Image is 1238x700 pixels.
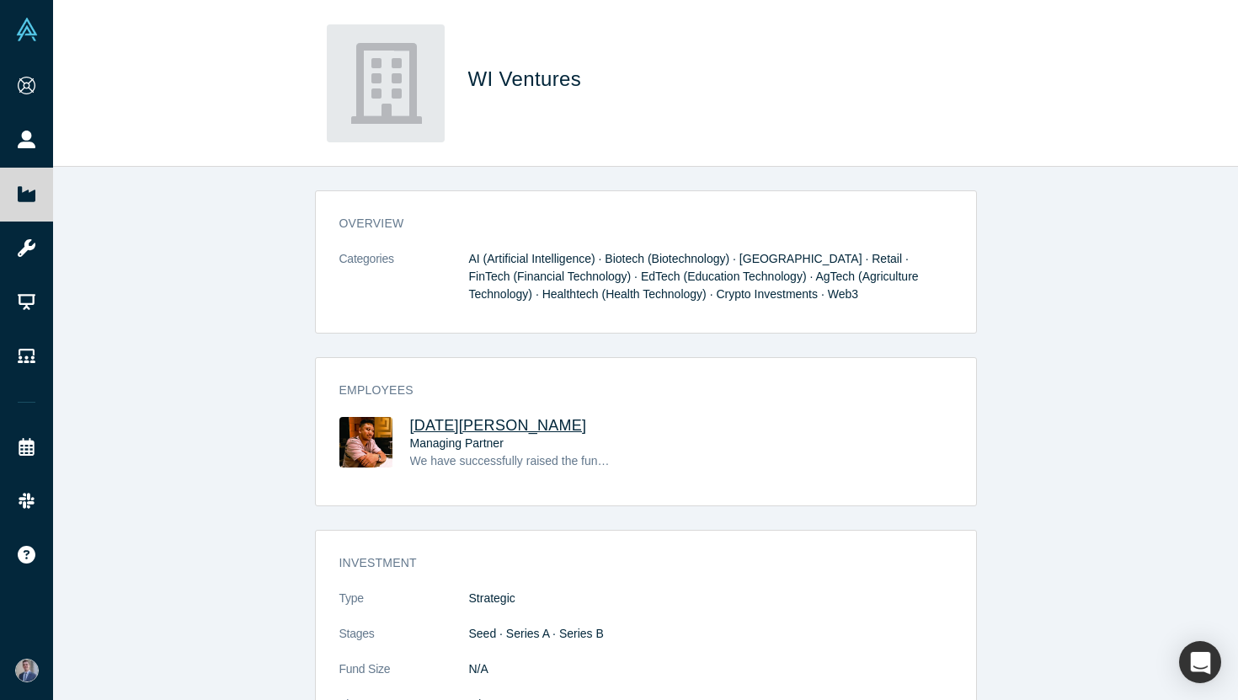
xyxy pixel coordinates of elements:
[15,18,39,41] img: Alchemist Vault Logo
[339,250,469,321] dt: Categories
[469,660,953,678] dd: N/A
[410,454,1216,468] span: We have successfully raised the funds for more than 15+ companies across [GEOGRAPHIC_DATA], [GEOG...
[339,625,469,660] dt: Stages
[469,252,919,301] span: AI (Artificial Intelligence) · Biotech (Biotechnology) · [GEOGRAPHIC_DATA] · Retail · FinTech (Fi...
[339,590,469,625] dt: Type
[339,215,929,232] h3: overview
[327,24,445,142] img: WI Ventures's Logo
[339,660,469,696] dt: Fund Size
[468,67,588,90] span: WI Ventures
[410,436,504,450] span: Managing Partner
[339,554,929,572] h3: Investment
[410,417,587,434] a: [DATE][PERSON_NAME]
[15,659,39,682] img: Connor Owen's Account
[469,590,953,607] dd: Strategic
[469,625,953,643] dd: Seed · Series A · Series B
[339,382,929,399] h3: Employees
[339,417,392,468] img: Kartik Agnihotri's Profile Image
